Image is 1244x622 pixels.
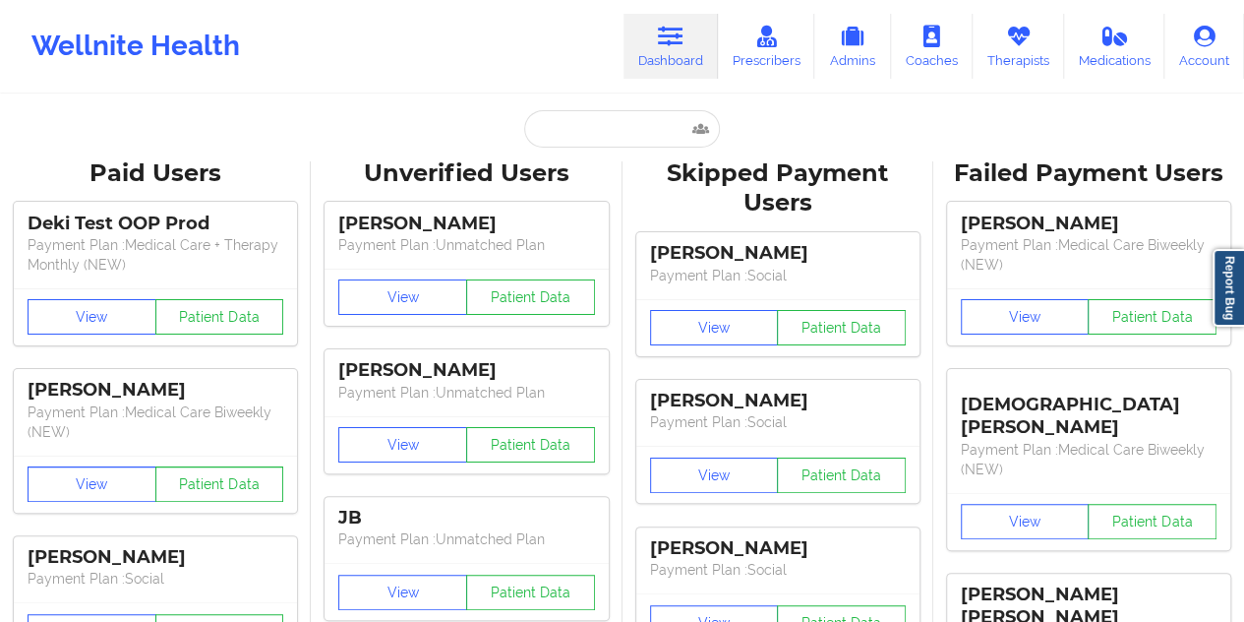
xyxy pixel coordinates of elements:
[718,14,815,79] a: Prescribers
[338,383,594,403] p: Payment Plan : Unmatched Plan
[650,537,906,560] div: [PERSON_NAME]
[28,546,283,569] div: [PERSON_NAME]
[961,440,1216,479] p: Payment Plan : Medical Care Biweekly (NEW)
[28,299,156,335] button: View
[650,560,906,580] p: Payment Plan : Social
[623,14,718,79] a: Dashboard
[650,412,906,432] p: Payment Plan : Social
[338,359,594,382] div: [PERSON_NAME]
[650,390,906,412] div: [PERSON_NAME]
[961,379,1216,439] div: [DEMOGRAPHIC_DATA][PERSON_NAME]
[155,466,284,502] button: Patient Data
[1164,14,1244,79] a: Account
[947,158,1230,189] div: Failed Payment Users
[1213,249,1244,327] a: Report Bug
[28,379,283,402] div: [PERSON_NAME]
[1088,504,1216,539] button: Patient Data
[777,458,906,493] button: Patient Data
[338,427,467,463] button: View
[28,466,156,502] button: View
[338,529,594,549] p: Payment Plan : Unmatched Plan
[1088,299,1216,335] button: Patient Data
[28,235,283,275] p: Payment Plan : Medical Care + Therapy Monthly (NEW)
[338,507,594,529] div: JB
[466,280,595,315] button: Patient Data
[650,266,906,285] p: Payment Plan : Social
[466,575,595,610] button: Patient Data
[325,158,608,189] div: Unverified Users
[650,458,779,493] button: View
[891,14,973,79] a: Coaches
[28,569,283,589] p: Payment Plan : Social
[14,158,297,189] div: Paid Users
[466,427,595,463] button: Patient Data
[777,310,906,345] button: Patient Data
[961,504,1090,539] button: View
[28,213,283,235] div: Deki Test OOP Prod
[636,158,919,219] div: Skipped Payment Users
[28,403,283,442] p: Payment Plan : Medical Care Biweekly (NEW)
[650,242,906,265] div: [PERSON_NAME]
[338,280,467,315] button: View
[1064,14,1165,79] a: Medications
[338,235,594,255] p: Payment Plan : Unmatched Plan
[338,213,594,235] div: [PERSON_NAME]
[155,299,284,335] button: Patient Data
[973,14,1064,79] a: Therapists
[650,310,779,345] button: View
[961,213,1216,235] div: [PERSON_NAME]
[961,299,1090,335] button: View
[338,575,467,610] button: View
[814,14,891,79] a: Admins
[961,235,1216,275] p: Payment Plan : Medical Care Biweekly (NEW)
